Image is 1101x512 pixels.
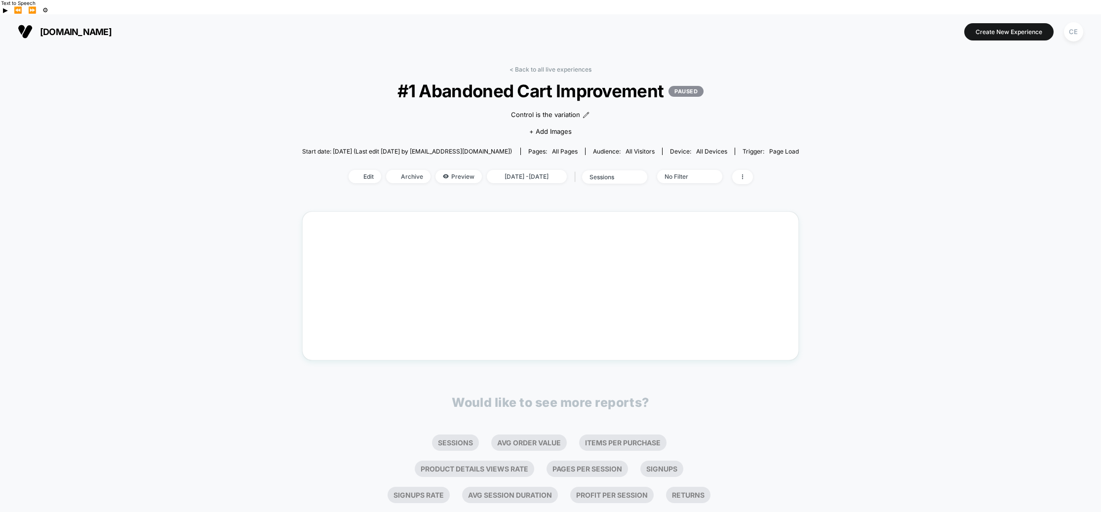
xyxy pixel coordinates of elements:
span: [DOMAIN_NAME] [40,27,112,37]
li: Sessions [432,434,479,451]
span: Page Load [769,148,799,155]
li: Pages Per Session [547,461,628,477]
li: Product Details Views Rate [415,461,534,477]
li: Signups Rate [388,487,450,503]
li: Signups [640,461,683,477]
div: Pages: [528,148,578,155]
a: < Back to all live experiences [510,66,591,73]
span: Archive [386,170,431,183]
div: CE [1064,22,1083,41]
div: sessions [590,173,629,181]
button: [DOMAIN_NAME] [15,24,115,39]
span: all devices [696,148,727,155]
p: PAUSED [668,86,704,97]
button: Settings [39,6,51,14]
div: No Filter [665,173,704,180]
span: | [572,170,582,184]
span: #1 Abandoned Cart Improvement [327,80,774,101]
span: Start date: [DATE] (Last edit [DATE] by [EMAIL_ADDRESS][DOMAIN_NAME]) [302,148,512,155]
li: Returns [666,487,710,503]
div: Audience: [593,148,655,155]
div: Trigger: [743,148,799,155]
img: Visually logo [18,24,33,39]
span: all pages [552,148,578,155]
span: + Add Images [529,127,572,135]
span: [DATE] - [DATE] [487,170,567,183]
span: Preview [435,170,482,183]
button: Forward [25,6,39,14]
li: Profit Per Session [570,487,654,503]
li: Avg Session Duration [462,487,558,503]
p: Would like to see more reports? [452,395,649,410]
span: All Visitors [626,148,655,155]
li: Avg Order Value [491,434,567,451]
span: Edit [349,170,381,183]
button: Previous [11,6,25,14]
span: Device: [662,148,735,155]
button: Create New Experience [964,23,1054,40]
button: CE [1061,22,1086,42]
li: Items Per Purchase [579,434,667,451]
span: Control is the variation [511,110,580,120]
